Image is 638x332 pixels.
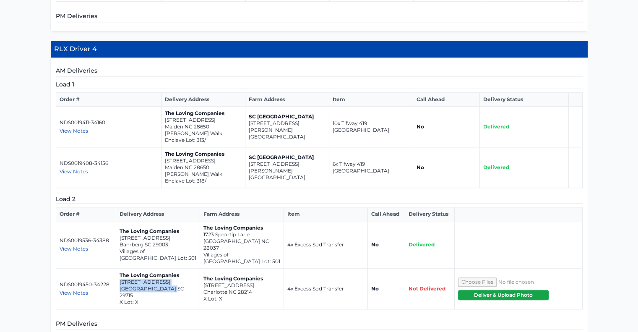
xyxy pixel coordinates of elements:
[165,171,242,184] p: [PERSON_NAME] Walk Enclave Lot: 318/
[249,161,326,174] p: [STREET_ADDRESS][PERSON_NAME]
[249,154,326,161] p: SC [GEOGRAPHIC_DATA]
[371,241,379,248] strong: No
[120,248,196,261] p: Villages of [GEOGRAPHIC_DATA] Lot: 501
[56,80,583,89] h5: Load 1
[60,160,158,167] p: NDS0019408-34156
[483,164,509,170] span: Delivered
[249,174,326,181] p: [GEOGRAPHIC_DATA]
[367,207,405,221] th: Call Ahead
[249,113,326,120] p: SC [GEOGRAPHIC_DATA]
[120,228,196,235] p: The Loving Companies
[165,151,242,157] p: The Loving Companies
[413,93,480,107] th: Call Ahead
[120,285,196,299] p: [GEOGRAPHIC_DATA] SC 29715
[56,12,583,22] h5: PM Deliveries
[60,168,88,175] span: View Notes
[203,275,280,282] p: The Loving Companies
[60,290,88,296] span: View Notes
[409,285,445,292] span: Not Delivered
[203,295,280,302] p: X Lot: X
[284,207,367,221] th: Item
[120,235,196,241] p: [STREET_ADDRESS]
[165,110,242,117] p: The Loving Companies
[458,290,549,300] button: Deliver & Upload Photo
[405,207,454,221] th: Delivery Status
[417,123,424,130] strong: No
[249,120,326,133] p: [STREET_ADDRESS][PERSON_NAME]
[371,285,379,292] strong: No
[165,123,242,130] p: Maiden NC 28650
[249,133,326,140] p: [GEOGRAPHIC_DATA]
[120,272,196,279] p: The Loving Companies
[120,279,196,285] p: [STREET_ADDRESS]
[56,93,161,107] th: Order #
[417,164,424,170] strong: No
[60,119,158,126] p: NDS0019411-34160
[329,93,413,107] th: Item
[116,207,200,221] th: Delivery Address
[60,281,112,288] p: NDS0019450-34228
[120,299,196,306] p: X Lot: X
[60,128,88,134] span: View Notes
[203,251,280,265] p: Villages of [GEOGRAPHIC_DATA] Lot: 501
[245,93,329,107] th: Farm Address
[56,195,583,204] h5: Load 2
[165,117,242,123] p: [STREET_ADDRESS]
[203,289,280,295] p: Charlotte NC 28214
[284,221,367,269] td: 4x Excess Sod Transfer
[165,157,242,164] p: [STREET_ADDRESS]
[203,238,280,251] p: [GEOGRAPHIC_DATA] NC 28037
[56,66,583,77] h5: AM Deliveries
[203,225,280,231] p: The Loving Companies
[329,147,413,188] td: 6x Tifway 419 [GEOGRAPHIC_DATA]
[60,246,88,252] span: View Notes
[203,231,280,238] p: 1723 Speartip Lane
[483,123,509,130] span: Delivered
[203,282,280,289] p: [STREET_ADDRESS]
[480,93,569,107] th: Delivery Status
[409,241,435,248] span: Delivered
[165,164,242,171] p: Maiden NC 28650
[200,207,284,221] th: Farm Address
[56,207,116,221] th: Order #
[284,269,367,309] td: 4x Excess Sod Transfer
[60,237,112,244] p: NDS0019536-34388
[165,130,242,144] p: [PERSON_NAME] Walk Enclave Lot: 313/
[120,241,196,248] p: Bamberg SC 29003
[51,41,588,58] h4: RLX Driver 4
[56,319,583,330] h5: PM Deliveries
[161,93,245,107] th: Delivery Address
[329,107,413,147] td: 10x Tifway 419 [GEOGRAPHIC_DATA]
